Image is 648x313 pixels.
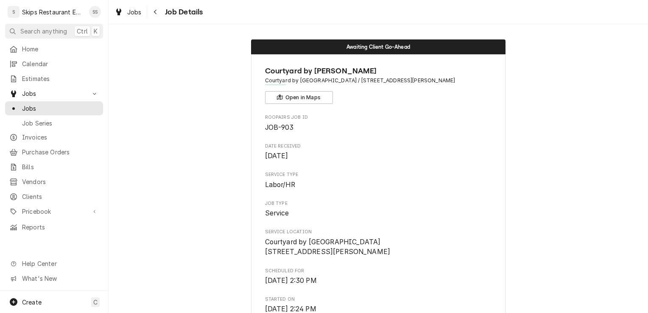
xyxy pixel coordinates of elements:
[5,116,103,130] a: Job Series
[265,268,492,286] div: Scheduled For
[265,200,492,218] div: Job Type
[93,298,98,307] span: C
[22,148,99,156] span: Purchase Orders
[346,44,410,50] span: Awaiting Client Go-Ahead
[265,238,391,256] span: Courtyard by [GEOGRAPHIC_DATA] [STREET_ADDRESS][PERSON_NAME]
[265,305,316,313] span: [DATE] 2:24 PM
[265,151,492,161] span: Date Received
[22,89,86,98] span: Jobs
[265,229,492,257] div: Service Location
[5,57,103,71] a: Calendar
[5,204,103,218] a: Go to Pricebook
[265,268,492,274] span: Scheduled For
[22,45,99,53] span: Home
[22,119,99,128] span: Job Series
[22,59,99,68] span: Calendar
[265,152,288,160] span: [DATE]
[20,27,67,36] span: Search anything
[265,65,492,77] span: Name
[265,123,294,131] span: JOB-903
[265,65,492,104] div: Client Information
[89,6,101,18] div: SS
[94,27,98,36] span: K
[22,8,84,17] div: Skips Restaurant Equipment
[5,101,103,115] a: Jobs
[265,277,317,285] span: [DATE] 2:30 PM
[265,123,492,133] span: Roopairs Job ID
[251,39,506,54] div: Status
[265,171,492,178] span: Service Type
[5,42,103,56] a: Home
[265,209,289,217] span: Service
[22,274,98,283] span: What's New
[5,175,103,189] a: Vendors
[265,143,492,150] span: Date Received
[265,181,295,189] span: Labor/HR
[265,114,492,132] div: Roopairs Job ID
[162,6,203,18] span: Job Details
[8,6,20,18] div: S
[77,27,88,36] span: Ctrl
[265,237,492,257] span: Service Location
[265,77,492,84] span: Address
[265,208,492,218] span: Job Type
[265,180,492,190] span: Service Type
[5,257,103,271] a: Go to Help Center
[89,6,101,18] div: Shan Skipper's Avatar
[22,104,99,113] span: Jobs
[5,271,103,285] a: Go to What's New
[5,87,103,101] a: Go to Jobs
[5,220,103,234] a: Reports
[22,259,98,268] span: Help Center
[22,74,99,83] span: Estimates
[5,24,103,39] button: Search anythingCtrlK
[127,8,142,17] span: Jobs
[265,296,492,303] span: Started On
[22,133,99,142] span: Invoices
[5,190,103,204] a: Clients
[265,143,492,161] div: Date Received
[149,5,162,19] button: Navigate back
[265,114,492,121] span: Roopairs Job ID
[22,192,99,201] span: Clients
[5,72,103,86] a: Estimates
[5,130,103,144] a: Invoices
[265,171,492,190] div: Service Type
[111,5,145,19] a: Jobs
[265,200,492,207] span: Job Type
[265,91,333,104] button: Open in Maps
[22,299,42,306] span: Create
[22,177,99,186] span: Vendors
[5,145,103,159] a: Purchase Orders
[22,162,99,171] span: Bills
[22,223,99,232] span: Reports
[22,207,86,216] span: Pricebook
[265,276,492,286] span: Scheduled For
[265,229,492,235] span: Service Location
[5,160,103,174] a: Bills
